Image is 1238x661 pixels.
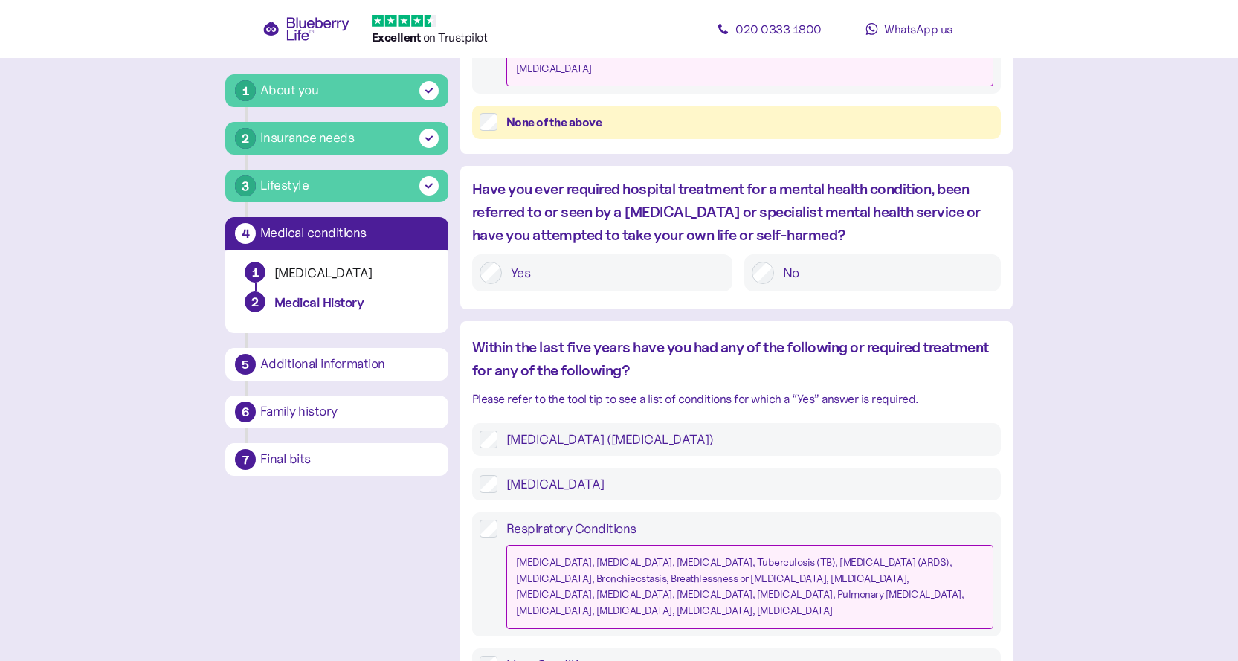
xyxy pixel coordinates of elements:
div: Final bits [260,453,439,466]
div: 1 [245,262,265,282]
div: 2 [235,128,256,149]
div: None of the above [506,113,993,132]
a: 020 0333 1800 [703,14,836,44]
button: 1[MEDICAL_DATA] [237,262,436,291]
div: 1 [235,80,256,101]
div: Lifestyle [260,175,309,196]
button: 3Lifestyle [225,170,448,202]
div: 4 [235,223,256,244]
button: 5Additional information [225,348,448,381]
button: 6Family history [225,396,448,428]
span: WhatsApp us [884,22,952,36]
button: 7Final bits [225,443,448,476]
div: 6 [235,402,256,422]
div: Within the last five years have you had any of the following or required treatment for any of the... [472,336,1001,382]
div: Medical conditions [260,227,439,240]
div: [MEDICAL_DATA], [MEDICAL_DATA], [MEDICAL_DATA], Tuberculosis (TB), [MEDICAL_DATA] (ARDS), [MEDICA... [516,555,984,619]
div: 2 [245,291,265,312]
button: 2Insurance needs [225,122,448,155]
div: Have you ever required hospital treatment for a mental health condition, been referred to or seen... [472,178,1001,247]
span: 020 0333 1800 [735,22,822,36]
label: No [774,262,993,284]
button: 4Medical conditions [225,217,448,250]
label: Yes [502,262,725,284]
div: 3 [235,175,256,196]
div: 5 [235,354,256,375]
button: 2Medical History [237,291,436,321]
a: WhatsApp us [842,14,976,44]
div: Medical History [274,294,429,312]
label: [MEDICAL_DATA] [497,475,993,493]
span: Excellent ️ [372,30,423,45]
div: [MEDICAL_DATA], [MEDICAL_DATA], [MEDICAL_DATA], [MEDICAL_DATA], [MEDICAL_DATA], Ulcerative [MEDIC... [516,45,984,77]
div: Insurance needs [260,128,355,148]
button: 1About you [225,74,448,107]
div: Family history [260,405,439,419]
div: Please refer to the tool tip to see a list of conditions for which a “Yes” answer is required. [472,390,1001,408]
div: 7 [235,449,256,470]
span: on Trustpilot [423,30,488,45]
div: [MEDICAL_DATA] [274,265,429,282]
div: About you [260,80,319,100]
label: Respiratory Conditions [497,520,993,629]
div: Additional information [260,358,439,371]
label: [MEDICAL_DATA] ([MEDICAL_DATA]) [497,431,993,448]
